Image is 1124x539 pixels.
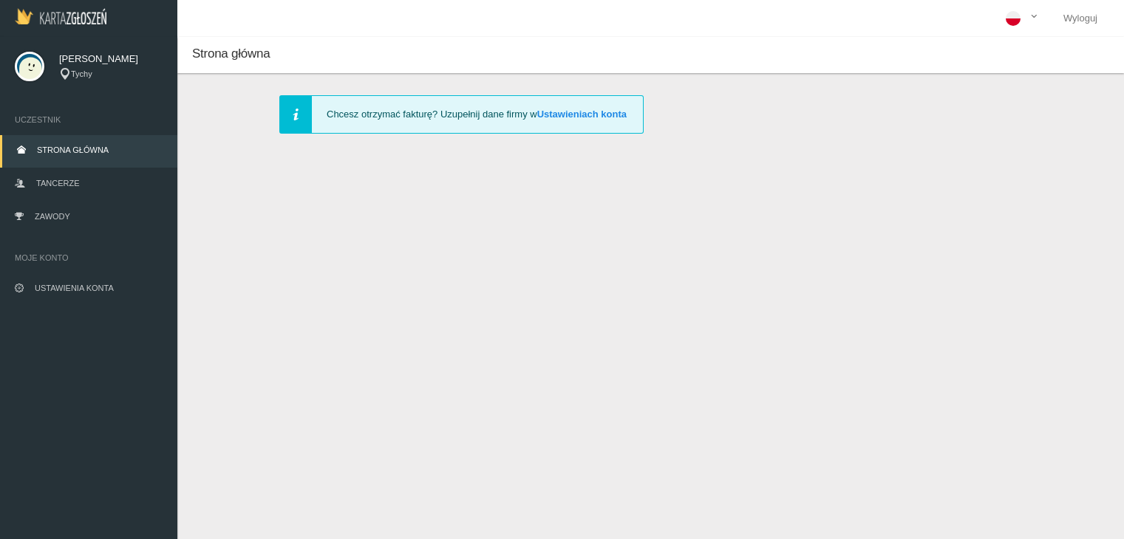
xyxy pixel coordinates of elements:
span: Tancerze [36,179,79,188]
div: Tychy [59,68,163,80]
span: Strona główna [192,47,270,61]
img: svg [15,52,44,81]
span: [PERSON_NAME] [59,52,163,66]
span: Moje konto [15,250,163,265]
a: Ustawieniach konta [537,109,627,120]
span: Ustawienia konta [35,284,114,292]
span: Uczestnik [15,112,163,127]
span: Zawody [35,212,70,221]
img: Logo [15,8,106,24]
div: Chcesz otrzymać fakturę? Uzupełnij dane firmy w [279,95,644,134]
span: Strona główna [37,145,109,154]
